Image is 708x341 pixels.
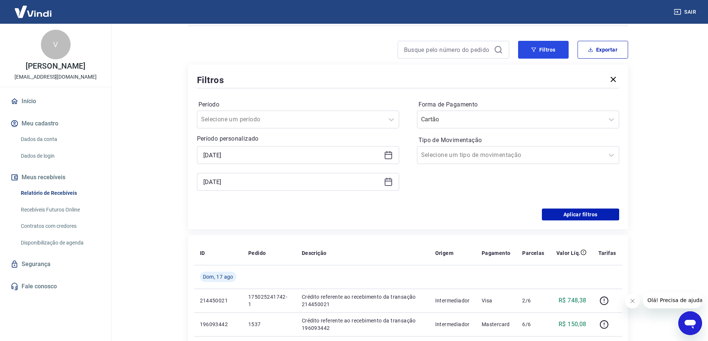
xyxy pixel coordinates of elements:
p: Descrição [302,249,327,257]
iframe: Mensagem da empresa [643,292,702,308]
p: R$ 150,08 [559,320,586,329]
button: Meus recebíveis [9,169,102,186]
span: Dom, 17 ago [203,273,233,281]
span: Olá! Precisa de ajuda? [4,5,62,11]
p: 214450021 [200,297,236,304]
p: ID [200,249,205,257]
input: Data inicial [203,150,381,161]
p: 6/6 [522,321,544,328]
p: Tarifas [598,249,616,257]
label: Período [198,100,398,109]
p: Origem [435,249,453,257]
p: Período personalizado [197,134,399,143]
a: Início [9,93,102,109]
p: 1537 [248,321,290,328]
img: Vindi [9,0,57,23]
p: Valor Líq. [556,249,581,257]
p: Parcelas [522,249,544,257]
p: Intermediador [435,297,470,304]
input: Busque pelo número do pedido [404,44,491,55]
a: Fale conosco [9,278,102,295]
button: Sair [672,5,699,19]
button: Filtros [518,41,569,59]
input: Data final [203,176,381,187]
a: Dados de login [18,148,102,164]
p: Mastercard [482,321,511,328]
label: Tipo de Movimentação [418,136,618,145]
h5: Filtros [197,74,224,86]
a: Contratos com credores [18,219,102,234]
div: V [41,30,71,59]
p: R$ 748,38 [559,296,586,305]
p: 175025241742-1 [248,293,290,308]
button: Meu cadastro [9,115,102,132]
a: Dados da conta [18,132,102,147]
p: 2/6 [522,297,544,304]
p: Intermediador [435,321,470,328]
a: Disponibilização de agenda [18,235,102,250]
p: [EMAIL_ADDRESS][DOMAIN_NAME] [14,73,97,81]
p: Crédito referente ao recebimento da transação 196093442 [302,317,423,332]
a: Recebíveis Futuros Online [18,202,102,217]
iframe: Botão para abrir a janela de mensagens [678,311,702,335]
a: Segurança [9,256,102,272]
a: Relatório de Recebíveis [18,186,102,201]
p: Pagamento [482,249,511,257]
p: Visa [482,297,511,304]
button: Exportar [578,41,628,59]
p: 196093442 [200,321,236,328]
p: Crédito referente ao recebimento da transação 214450021 [302,293,423,308]
p: Pedido [248,249,266,257]
iframe: Fechar mensagem [625,294,640,308]
label: Forma de Pagamento [418,100,618,109]
p: [PERSON_NAME] [26,62,85,70]
button: Aplicar filtros [542,209,619,220]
